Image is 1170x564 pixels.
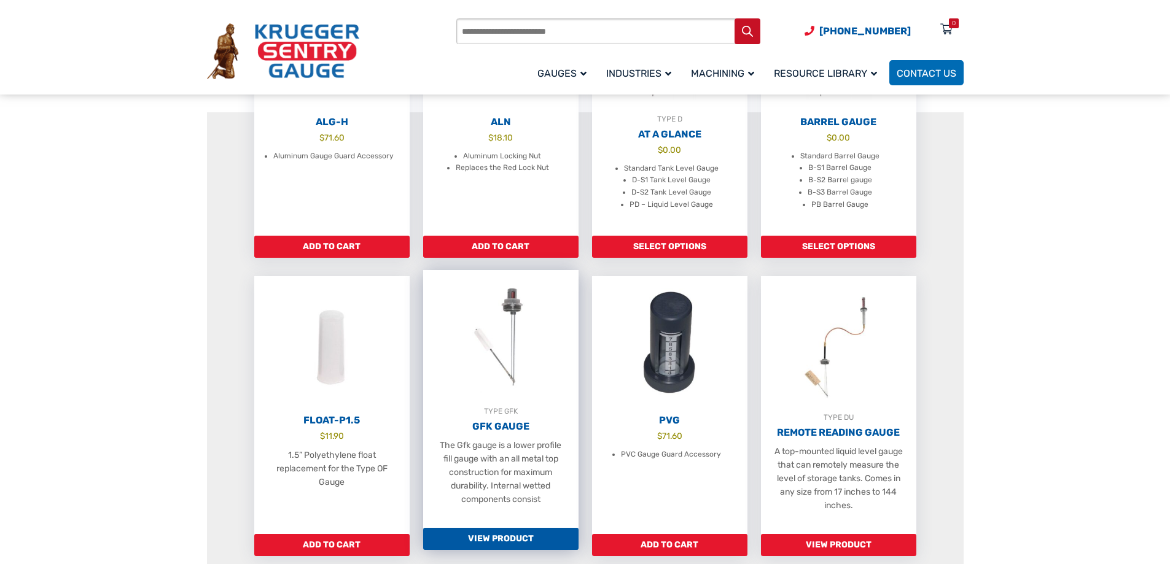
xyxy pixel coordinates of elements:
[774,68,877,79] span: Resource Library
[630,199,713,211] li: PD – Liquid Level Gauge
[624,163,719,175] li: Standard Tank Level Gauge
[658,145,681,155] bdi: 0.00
[808,162,872,174] li: B-S1 Barrel Gauge
[811,199,868,211] li: PB Barrel Gauge
[488,133,493,142] span: $
[805,23,911,39] a: Phone Number (920) 434-8860
[952,18,956,28] div: 0
[761,411,916,423] div: TYPE DU
[423,405,579,417] div: TYPE GFK
[423,116,579,128] h2: ALN
[254,414,410,427] h2: Float-P1.5
[592,236,747,258] a: Add to cart: “At A Glance”
[773,445,904,512] p: A top-mounted liquid level gauge that can remotely measure the level of storage tanks. Comes in a...
[592,128,747,141] h2: At A Glance
[658,145,663,155] span: $
[761,276,916,534] a: TYPE DURemote Reading Gauge A top-mounted liquid level gauge that can remotely measure the level ...
[657,431,662,441] span: $
[267,449,397,489] p: 1.5” Polyethylene float replacement for the Type OF Gauge
[808,187,872,199] li: B-S3 Barrel Gauge
[254,236,410,258] a: Add to cart: “ALG-H”
[897,68,956,79] span: Contact Us
[273,150,394,163] li: Aluminum Gauge Guard Accessory
[606,68,671,79] span: Industries
[254,534,410,556] a: Add to cart: “Float-P1.5”
[592,534,747,556] a: Add to cart: “PVG”
[819,25,911,37] span: [PHONE_NUMBER]
[631,187,711,199] li: D-S2 Tank Level Gauge
[684,58,766,87] a: Machining
[761,534,916,556] a: Read more about “Remote Reading Gauge”
[530,58,599,87] a: Gauges
[592,113,747,125] div: TYPE D
[488,133,513,142] bdi: 18.10
[319,133,345,142] bdi: 71.60
[537,68,587,79] span: Gauges
[423,528,579,550] a: Read more about “GFK Gauge”
[766,58,889,87] a: Resource Library
[761,427,916,439] h2: Remote Reading Gauge
[621,449,721,461] li: PVC Gauge Guard Accessory
[320,431,344,441] bdi: 11.90
[599,58,684,87] a: Industries
[320,431,325,441] span: $
[761,116,916,128] h2: Barrel Gauge
[691,68,754,79] span: Machining
[827,133,850,142] bdi: 0.00
[456,162,549,174] li: Replaces the Red Lock Nut
[254,276,410,411] img: Float-P1.5
[423,420,579,433] h2: GFK Gauge
[435,439,566,506] p: The Gfk gauge is a lower profile fill gauge with an all metal top construction for maximum durabi...
[632,174,711,187] li: D-S1 Tank Level Gauge
[423,270,579,528] a: TYPE GFKGFK Gauge The Gfk gauge is a lower profile fill gauge with an all metal top construction ...
[463,150,541,163] li: Aluminum Locking Nut
[827,133,832,142] span: $
[592,414,747,427] h2: PVG
[423,270,579,405] img: GFK Gauge
[319,133,324,142] span: $
[657,431,682,441] bdi: 71.60
[761,236,916,258] a: Add to cart: “Barrel Gauge”
[800,150,879,163] li: Standard Barrel Gauge
[808,174,872,187] li: B-S2 Barrel gauge
[254,276,410,534] a: Float-P1.5 $11.90 1.5” Polyethylene float replacement for the Type OF Gauge
[761,276,916,411] img: Remote Reading Gauge
[207,23,359,80] img: Krueger Sentry Gauge
[254,116,410,128] h2: ALG-H
[592,276,747,411] img: PVG
[889,60,964,85] a: Contact Us
[592,276,747,534] a: PVG $71.60 PVC Gauge Guard Accessory
[423,236,579,258] a: Add to cart: “ALN”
